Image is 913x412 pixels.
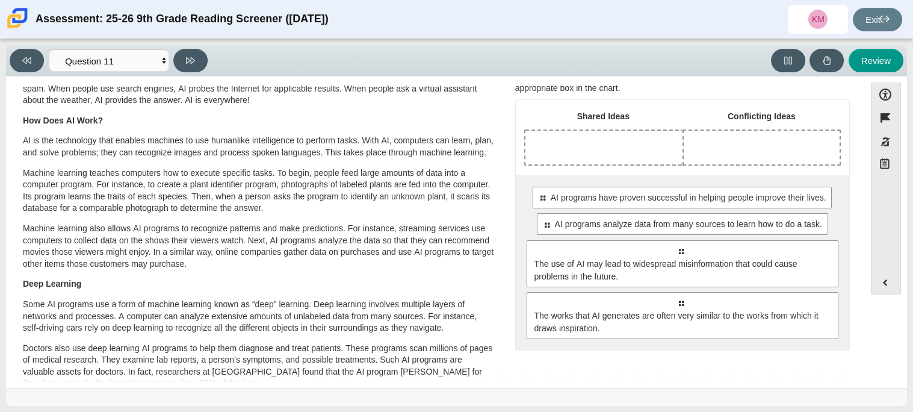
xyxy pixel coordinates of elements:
div: Assessment: 25-26 9th Grade Reading Screener ([DATE]) [36,5,329,34]
div: AI programs have proven successful in helping people improve their lives. [533,187,832,208]
p: Artificial intelligence, known as AI, is an invisible part of people’s daily lives. Every time pe... [23,71,495,107]
span: The works that AI generates are often very similar to the works from which it draws inspiration. [534,310,832,335]
button: Open Accessibility Menu [871,83,901,106]
button: Notepad [871,154,901,178]
div: Assessment items [12,83,859,383]
th: Conflicting Ideas [682,108,841,130]
div: 4 possible responses, select a response to begin moving the response to the desired drop area or ... [516,175,849,351]
button: Expand menu. Displays the button labels. [871,271,900,294]
button: Flag item [871,106,901,130]
div: The works that AI generates are often very similar to the works from which it draws inspiration. [527,292,838,339]
p: AI is the technology that enables machines to use humanlike intelligence to perform tasks. With A... [23,135,495,158]
p: Some AI programs use a form of machine learning known as “deep” learning. Deep learning involves ... [23,299,495,334]
b: Deep Learning [23,278,81,289]
p: Machine learning teaches computers how to execute specific tasks. To begin, people feed large amo... [23,167,495,214]
th: Shared Ideas [524,108,682,130]
a: Exit [853,8,902,31]
p: Machine learning also allows AI programs to recognize patterns and make predictions. For instance... [23,223,495,270]
b: How Does AI Work? [23,115,103,126]
span: AI programs analyze data from many sources to learn how to do a task. [555,218,822,231]
div: The use of AI may lead to widespread misinformation that could cause problems in the future. [527,240,838,287]
a: Carmen School of Science & Technology [5,22,30,33]
div: Drop response in row 1 of column 1 (Shared Ideas) [525,131,682,164]
div: Drop response in row 1 of column 2 (Conflicting Ideas) [684,131,840,164]
p: Doctors also use deep learning AI programs to help them diagnose and treat patients. These progra... [23,343,495,390]
span: KM [812,15,825,23]
span: The use of AI may lead to widespread misinformation that could cause problems in the future. [534,258,832,283]
img: Carmen School of Science & Technology [5,5,30,31]
button: Review [849,49,903,72]
div: AI programs analyze data from many sources to learn how to do a task. [537,213,828,235]
button: Toggle response masking [871,130,901,154]
button: Raise Your Hand [809,49,844,72]
span: AI programs have proven successful in helping people improve their lives. [551,192,826,204]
